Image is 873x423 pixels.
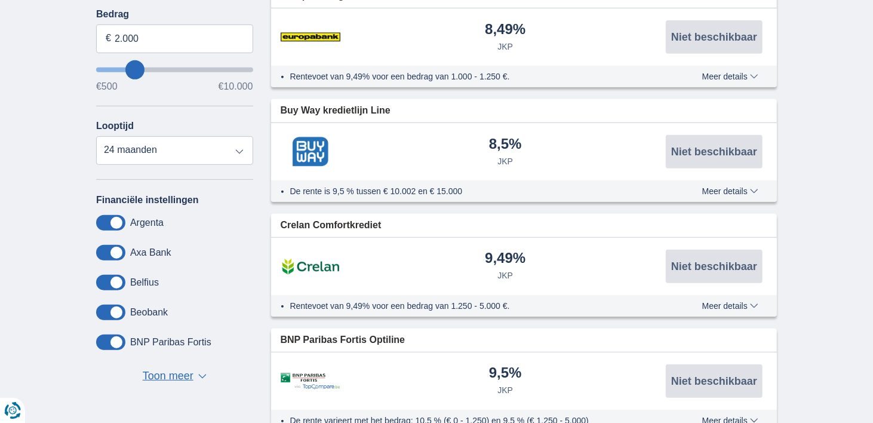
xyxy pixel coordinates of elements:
[290,70,659,82] li: Rentevoet van 9,49% voor een bedrag van 1.000 - 1.250 €.
[671,146,757,157] span: Niet beschikbaar
[96,195,199,206] label: Financiële instellingen
[130,277,159,288] label: Belfius
[219,82,253,91] span: €10.000
[666,135,763,168] button: Niet beschikbaar
[693,301,767,311] button: Meer details
[666,250,763,283] button: Niet beschikbaar
[693,72,767,81] button: Meer details
[143,369,193,384] span: Toon meer
[96,68,253,72] input: wantToBorrow
[130,217,164,228] label: Argenta
[96,82,118,91] span: €500
[702,302,758,310] span: Meer details
[497,269,513,281] div: JKP
[290,185,659,197] li: De rente is 9,5 % tussen € 10.002 en € 15.000
[489,137,522,153] div: 8,5%
[130,307,168,318] label: Beobank
[139,368,210,385] button: Toon meer ▼
[281,333,405,347] span: BNP Paribas Fortis Optiline
[671,261,757,272] span: Niet beschikbaar
[671,376,757,387] span: Niet beschikbaar
[281,22,340,52] img: product.pl.alt Europabank
[485,251,525,267] div: 9,49%
[281,252,340,281] img: product.pl.alt Crelan
[702,72,758,81] span: Meer details
[198,374,207,379] span: ▼
[106,32,111,45] span: €
[96,121,134,131] label: Looptijd
[702,187,758,195] span: Meer details
[485,22,525,38] div: 8,49%
[497,155,513,167] div: JKP
[693,186,767,196] button: Meer details
[281,219,382,232] span: Crelan Comfortkrediet
[281,373,340,390] img: product.pl.alt BNP Paribas Fortis
[130,337,211,348] label: BNP Paribas Fortis
[130,247,171,258] label: Axa Bank
[497,41,513,53] div: JKP
[666,20,763,54] button: Niet beschikbaar
[96,9,253,20] label: Bedrag
[489,366,522,382] div: 9,5%
[290,300,659,312] li: Rentevoet van 9,49% voor een bedrag van 1.250 - 5.000 €.
[281,137,340,167] img: product.pl.alt Buy Way
[497,384,513,396] div: JKP
[281,104,391,118] span: Buy Way kredietlijn Line
[671,32,757,42] span: Niet beschikbaar
[666,364,763,398] button: Niet beschikbaar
